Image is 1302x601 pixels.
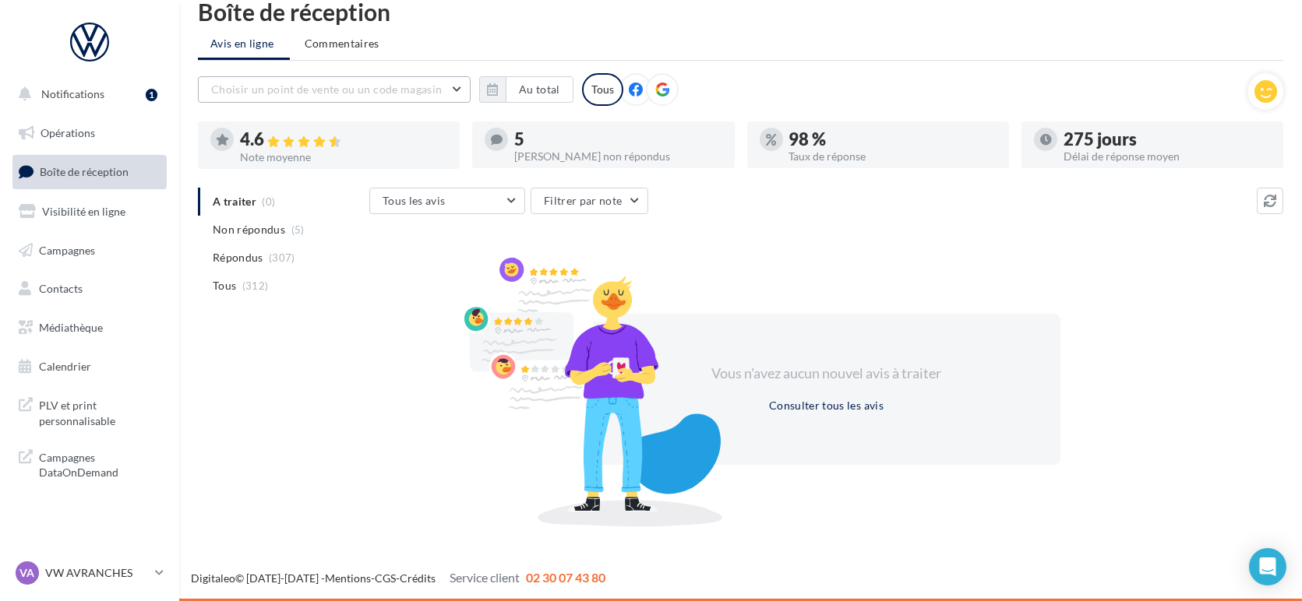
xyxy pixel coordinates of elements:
a: Opérations [9,117,170,149]
span: © [DATE]-[DATE] - - - [191,571,605,585]
span: (5) [291,223,305,236]
span: Commentaires [305,36,379,51]
div: 275 jours [1064,131,1271,148]
div: 1 [146,89,157,101]
div: [PERSON_NAME] non répondus [514,151,722,162]
a: VA VW AVRANCHES [12,558,167,588]
div: Délai de réponse moyen [1064,151,1271,162]
span: Service client [450,570,520,585]
p: VW AVRANCHES [45,565,149,581]
div: 98 % [789,131,997,148]
span: Répondus [213,250,263,265]
span: Visibilité en ligne [42,205,125,218]
a: Digitaleo [191,571,235,585]
div: 5 [514,131,722,148]
span: Campagnes [39,243,95,256]
button: Choisir un point de vente ou un code magasin [198,76,471,103]
span: Tous [213,278,236,293]
a: Campagnes DataOnDemand [9,441,170,487]
span: VA [20,565,35,581]
span: 02 30 07 43 80 [526,570,605,585]
span: Choisir un point de vente ou un code magasin [211,83,442,96]
span: Non répondus [213,222,285,237]
a: Crédits [400,571,436,585]
span: Campagnes DataOnDemand [39,447,161,480]
span: (307) [269,251,295,264]
a: Visibilité en ligne [9,195,170,228]
div: Open Intercom Messenger [1249,548,1286,585]
span: Notifications [41,87,104,100]
div: Taux de réponse [789,151,997,162]
span: Tous les avis [383,194,446,207]
a: Contacts [9,272,170,305]
div: 4.6 [240,131,447,149]
button: Tous les avis [369,188,525,214]
span: Calendrier [39,360,91,373]
button: Au total [506,76,573,103]
button: Consulter tous les avis [763,396,890,415]
a: Campagnes [9,234,170,267]
a: Mentions [325,571,371,585]
span: PLV et print personnalisable [39,395,161,428]
a: Boîte de réception [9,155,170,188]
div: Note moyenne [240,152,447,163]
span: (312) [242,279,269,292]
div: Tous [582,73,623,106]
button: Notifications 1 [9,78,164,111]
span: Contacts [39,282,83,295]
button: Filtrer par note [531,188,648,214]
div: Vous n'avez aucun nouvel avis à traiter [693,364,961,384]
span: Boîte de réception [40,165,129,178]
span: Médiathèque [39,321,103,334]
button: Au total [479,76,573,103]
a: Médiathèque [9,311,170,344]
span: Opérations [41,126,95,139]
a: Calendrier [9,350,170,383]
a: CGS [375,571,396,585]
a: PLV et print personnalisable [9,388,170,434]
